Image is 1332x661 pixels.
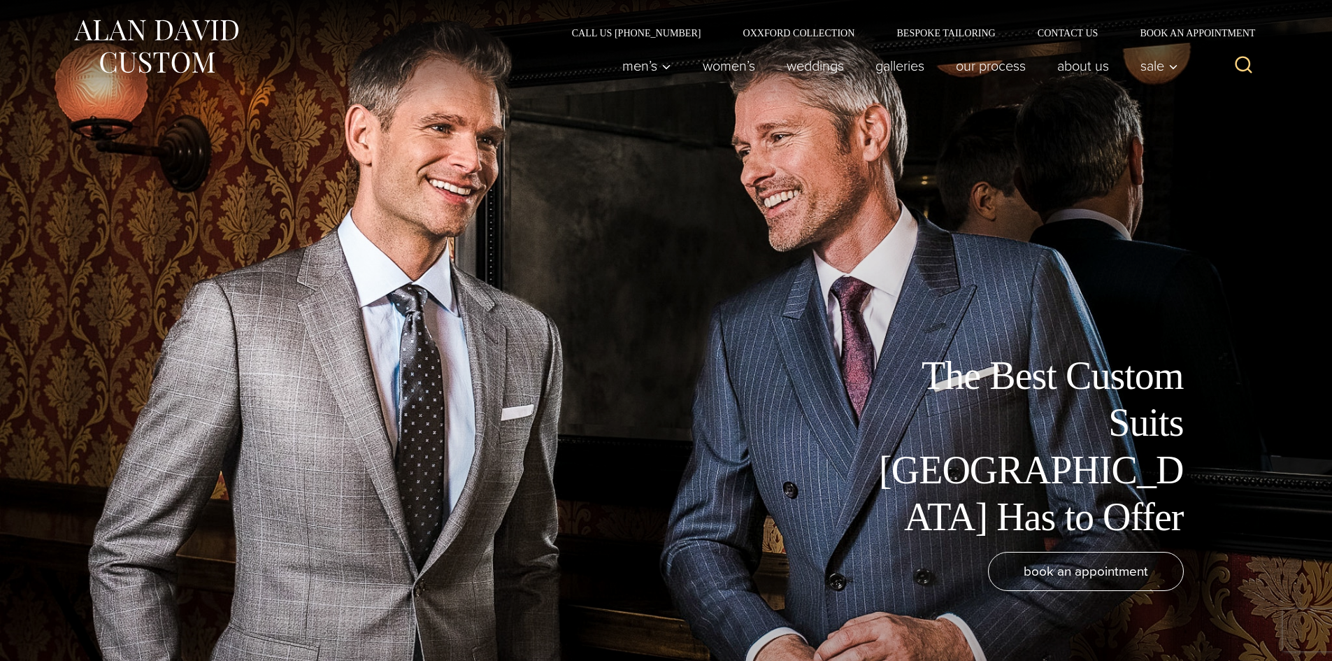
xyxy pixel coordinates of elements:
[722,28,875,38] a: Oxxford Collection
[869,353,1184,541] h1: The Best Custom Suits [GEOGRAPHIC_DATA] Has to Offer
[940,52,1041,80] a: Our Process
[551,28,722,38] a: Call Us [PHONE_NUMBER]
[1227,49,1261,83] button: View Search Form
[606,52,1185,80] nav: Primary Navigation
[988,552,1184,591] a: book an appointment
[771,52,859,80] a: weddings
[1041,52,1124,80] a: About Us
[551,28,1261,38] nav: Secondary Navigation
[687,52,771,80] a: Women’s
[1017,28,1119,38] a: Contact Us
[875,28,1016,38] a: Bespoke Tailoring
[622,59,671,73] span: Men’s
[1140,59,1178,73] span: Sale
[859,52,940,80] a: Galleries
[1119,28,1260,38] a: Book an Appointment
[1024,561,1148,581] span: book an appointment
[72,15,240,78] img: Alan David Custom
